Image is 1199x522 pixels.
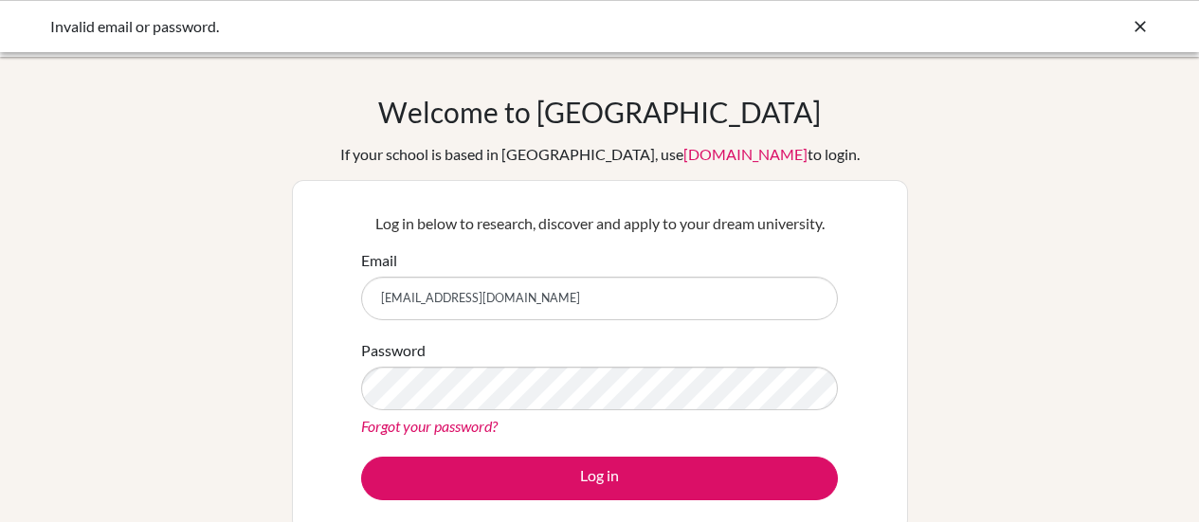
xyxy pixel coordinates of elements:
[361,417,498,435] a: Forgot your password?
[378,95,821,129] h1: Welcome to [GEOGRAPHIC_DATA]
[50,15,865,38] div: Invalid email or password.
[683,145,808,163] a: [DOMAIN_NAME]
[361,249,397,272] label: Email
[340,143,860,166] div: If your school is based in [GEOGRAPHIC_DATA], use to login.
[361,212,838,235] p: Log in below to research, discover and apply to your dream university.
[361,457,838,500] button: Log in
[361,339,426,362] label: Password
